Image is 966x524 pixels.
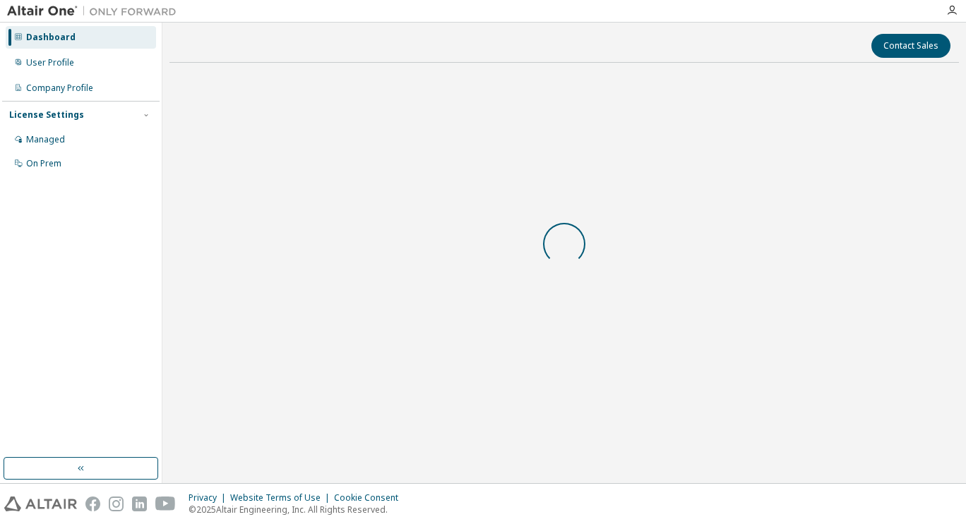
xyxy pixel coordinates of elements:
[7,4,184,18] img: Altair One
[189,504,407,516] p: © 2025 Altair Engineering, Inc. All Rights Reserved.
[189,492,230,504] div: Privacy
[26,57,74,68] div: User Profile
[334,492,407,504] div: Cookie Consent
[871,34,950,58] button: Contact Sales
[109,496,124,511] img: instagram.svg
[26,134,65,145] div: Managed
[26,32,76,43] div: Dashboard
[26,158,61,169] div: On Prem
[26,83,93,94] div: Company Profile
[230,492,334,504] div: Website Terms of Use
[4,496,77,511] img: altair_logo.svg
[9,109,84,121] div: License Settings
[132,496,147,511] img: linkedin.svg
[85,496,100,511] img: facebook.svg
[155,496,176,511] img: youtube.svg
